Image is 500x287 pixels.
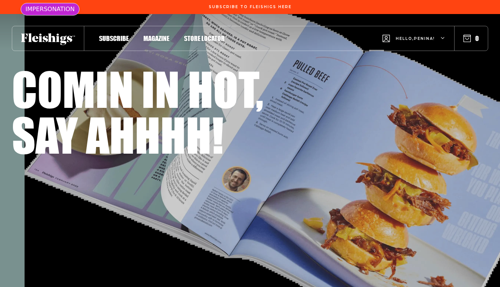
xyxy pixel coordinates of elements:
[143,33,169,43] a: Magazine
[382,24,445,53] button: Hello,Penina!
[184,33,225,43] a: Store locator
[12,112,224,157] h1: Say ahhhh!
[463,34,479,42] button: 0
[99,34,129,42] span: Subscribe
[143,34,169,42] span: Magazine
[396,36,435,53] span: Hello, Penina !
[207,5,293,8] a: Subscribe To Fleishigs Here
[21,3,79,16] div: IMPERSONATION
[184,34,225,42] span: Store locator
[12,66,263,112] h1: Comin in hot,
[99,33,129,43] a: Subscribe
[209,5,292,9] span: Subscribe To Fleishigs Here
